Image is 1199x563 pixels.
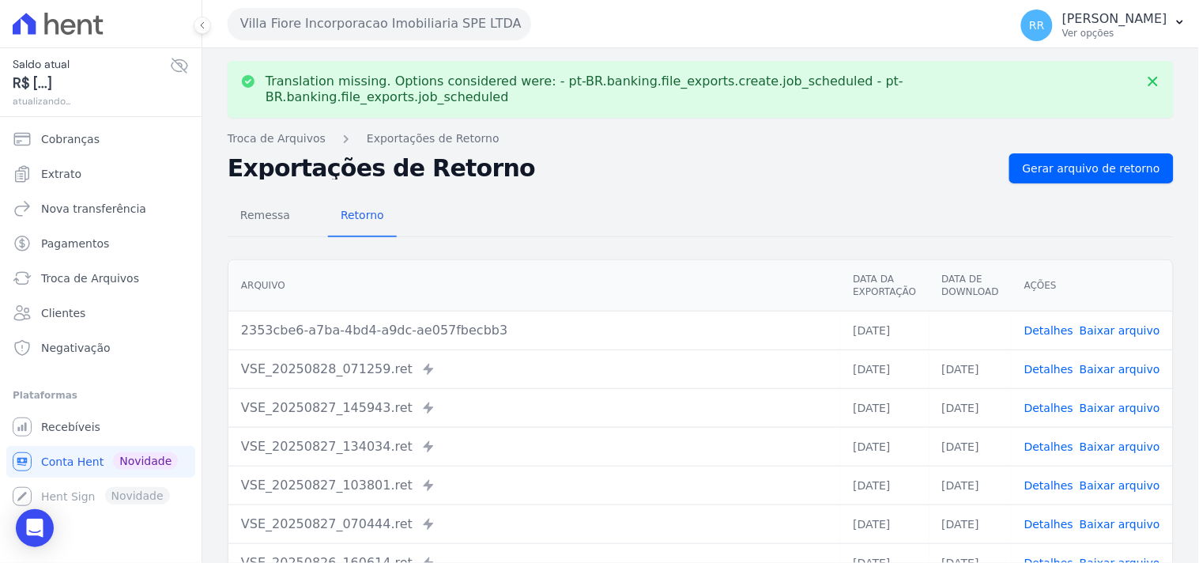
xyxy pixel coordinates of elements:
th: Data da Exportação [840,260,929,312]
a: Baixar arquivo [1080,479,1160,492]
div: VSE_20250827_103801.ret [241,476,828,495]
th: Data de Download [929,260,1012,312]
th: Ações [1012,260,1173,312]
a: Detalhes [1024,363,1073,376]
button: Villa Fiore Incorporacao Imobiliaria SPE LTDA [228,8,531,40]
button: RR [PERSON_NAME] Ver opções [1009,3,1199,47]
h2: Exportações de Retorno [228,157,997,179]
p: Ver opções [1062,27,1167,40]
td: [DATE] [840,311,929,350]
p: Translation missing. Options considered were: - pt-BR.banking.file_exports.create.job_scheduled -... [266,74,1136,105]
a: Gerar arquivo de retorno [1009,153,1174,183]
a: Detalhes [1024,402,1073,414]
a: Baixar arquivo [1080,518,1160,531]
a: Remessa [228,196,303,237]
a: Pagamentos [6,228,195,259]
div: VSE_20250828_071259.ret [241,360,828,379]
div: 2353cbe6-a7ba-4bd4-a9dc-ae057fbecbb3 [241,321,828,340]
td: [DATE] [929,466,1012,504]
div: VSE_20250827_134034.ret [241,437,828,456]
a: Detalhes [1024,518,1073,531]
a: Baixar arquivo [1080,440,1160,453]
a: Detalhes [1024,324,1073,337]
td: [DATE] [929,350,1012,388]
a: Recebíveis [6,411,195,443]
span: Recebíveis [41,419,100,435]
td: [DATE] [840,388,929,427]
a: Retorno [328,196,397,237]
a: Cobranças [6,123,195,155]
a: Troca de Arquivos [6,263,195,294]
a: Extrato [6,158,195,190]
a: Baixar arquivo [1080,363,1160,376]
td: [DATE] [840,350,929,388]
span: Conta Hent [41,454,104,470]
div: Open Intercom Messenger [16,509,54,547]
span: RR [1029,20,1044,31]
th: Arquivo [228,260,840,312]
span: Cobranças [41,131,100,147]
span: Pagamentos [41,236,109,251]
a: Detalhes [1024,479,1073,492]
a: Exportações de Retorno [367,130,500,147]
a: Nova transferência [6,193,195,225]
span: Remessa [231,199,300,231]
nav: Sidebar [13,123,189,512]
td: [DATE] [929,427,1012,466]
a: Baixar arquivo [1080,402,1160,414]
span: Extrato [41,166,81,182]
div: VSE_20250827_145943.ret [241,399,828,418]
a: Negativação [6,332,195,364]
td: [DATE] [929,388,1012,427]
span: Nova transferência [41,201,146,217]
span: atualizando... [13,94,170,108]
span: Troca de Arquivos [41,270,139,286]
a: Baixar arquivo [1080,324,1160,337]
td: [DATE] [840,504,929,543]
a: Conta Hent Novidade [6,446,195,478]
p: [PERSON_NAME] [1062,11,1167,27]
span: Novidade [113,452,178,470]
div: Plataformas [13,386,189,405]
a: Troca de Arquivos [228,130,326,147]
span: Saldo atual [13,56,170,73]
span: Clientes [41,305,85,321]
span: Retorno [331,199,394,231]
td: [DATE] [929,504,1012,543]
a: Clientes [6,297,195,329]
span: R$ [...] [13,73,170,94]
td: [DATE] [840,427,929,466]
div: VSE_20250827_070444.ret [241,515,828,534]
nav: Breadcrumb [228,130,1174,147]
td: [DATE] [840,466,929,504]
a: Detalhes [1024,440,1073,453]
span: Negativação [41,340,111,356]
span: Gerar arquivo de retorno [1023,161,1160,176]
